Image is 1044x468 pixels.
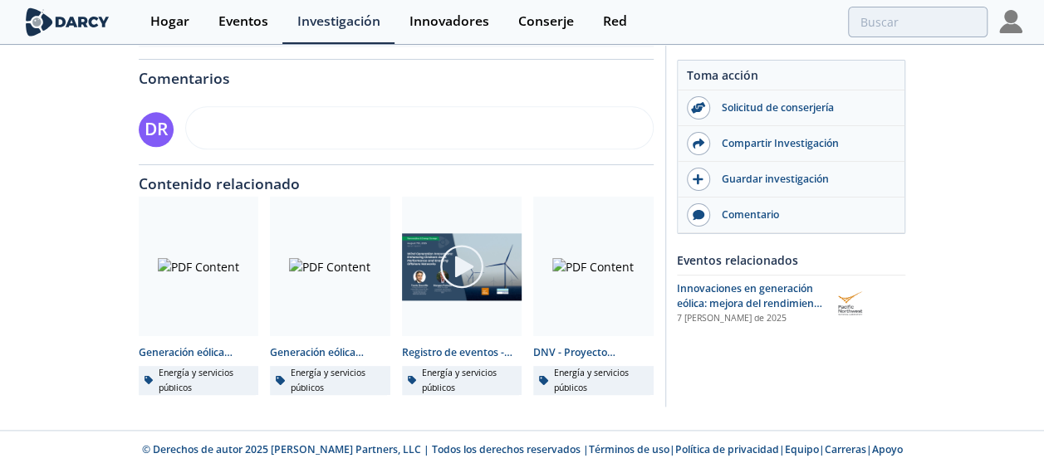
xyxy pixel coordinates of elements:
div: Solicitud de conserjería [710,100,896,115]
font: Generación eólica terrestre: Operaciones y mantenimiento (O&M) - Panorama tecnológico [139,345,257,405]
a: Equipo [785,442,819,456]
a: PDF Content Generación eólica terrestre: Operaciones y mantenimiento (O&M) - Panorama tecnológico... [133,197,265,395]
div: Red [603,15,627,28]
div: Investigación [297,15,380,28]
font: Energía y servicios públicos [422,366,516,395]
a: Carreras [825,442,866,456]
font: DR [145,116,168,143]
font: Registro de eventos - Innovaciones en generación eólica: mejora del rendimiento de los activos te... [402,345,517,451]
img: logo-wide.svg [22,7,113,37]
font: Energía y servicios públicos [291,366,385,395]
img: play-chapters-gray.svg [439,243,485,290]
font: Eventos relacionados [677,251,798,269]
span: Innovaciones en generación eólica: mejora del rendimiento de los activos terrestres y habilitació... [677,281,824,341]
div: Comentarios [139,60,654,86]
a: Política de privacidad [675,442,779,456]
img: Pacific Northwest National Laboratory [836,289,865,318]
font: Energía y servicios públicos [159,366,252,395]
div: Contenido relacionado [139,165,654,192]
font: Generación eólica terrestre: protección contra [PERSON_NAME] - Innovator Landscape [270,345,386,405]
div: Comentario [710,207,896,222]
font: Energía y servicios públicos [554,366,648,395]
a: PDF Content DNV - Proyecto Conjunto de la Industria (JIP) de Estándares HVDC y Consorcio POINTS E... [527,197,659,395]
font: © Derechos de autor 2025 [PERSON_NAME] Partners, LLC | Todos los derechos reservados | | | | | [142,442,903,456]
div: Innovadores [409,15,489,28]
img: Profile [999,10,1022,33]
div: 7 [PERSON_NAME] de 2025 [677,312,824,325]
font: Toma acción [687,66,758,84]
a: Innovaciones en generación eólica: mejora del rendimiento de los activos terrestres y habilitació... [677,281,905,325]
input: Advanced Search [848,7,988,37]
div: Conserje [518,15,574,28]
a: Apoyo [872,442,903,456]
div: Hogar [150,15,189,28]
div: Compartir Investigación [710,136,896,151]
a: Video Content Registro de eventos - Innovaciones en generación eólica: mejora del rendimiento de ... [396,197,528,395]
a: Términos de uso [589,442,669,456]
div: Eventos [218,15,268,28]
font: Guardar investigación [722,172,829,186]
font: DNV - Proyecto Conjunto de la Industria (JIP) de Estándares HVDC y Consorcio POINTS [533,345,651,421]
a: PDF Content Generación eólica terrestre: protección contra [PERSON_NAME] - Innovator Landscape En... [264,197,396,395]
